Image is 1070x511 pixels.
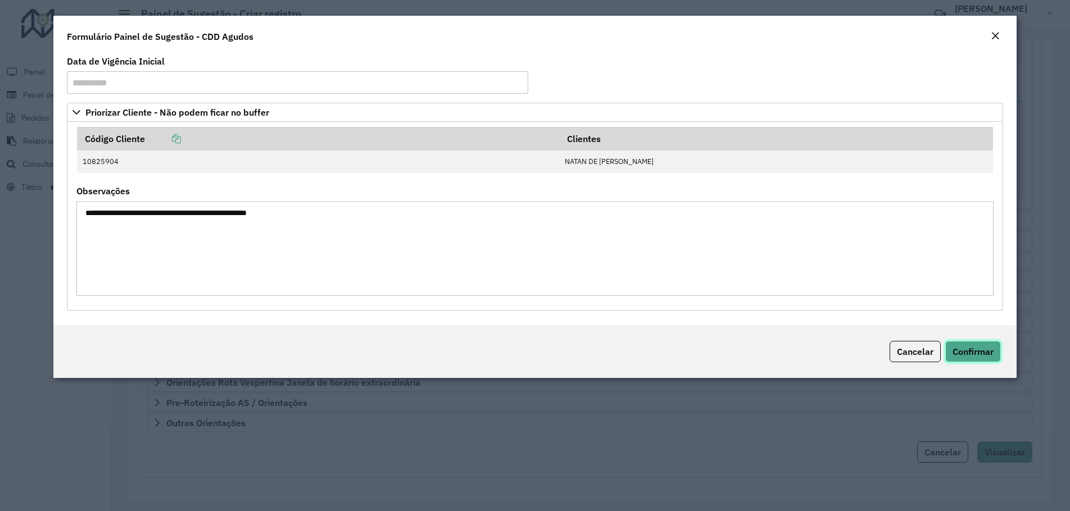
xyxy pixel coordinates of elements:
a: Copiar [145,133,181,144]
td: NATAN DE [PERSON_NAME] [559,150,993,173]
th: Código Cliente [77,127,559,150]
a: Priorizar Cliente - Não podem ficar no buffer [67,103,1003,122]
th: Clientes [559,127,993,150]
h4: Formulário Painel de Sugestão - CDD Agudos [67,30,253,43]
button: Close [987,29,1003,44]
button: Confirmar [945,341,1001,362]
button: Cancelar [890,341,941,362]
label: Data de Vigência Inicial [67,54,165,68]
td: 10825904 [77,150,559,173]
span: Cancelar [897,346,933,357]
div: Priorizar Cliente - Não podem ficar no buffer [67,122,1003,311]
span: Confirmar [953,346,994,357]
label: Observações [76,184,130,198]
span: Priorizar Cliente - Não podem ficar no buffer [85,108,269,117]
em: Fechar [991,31,1000,40]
